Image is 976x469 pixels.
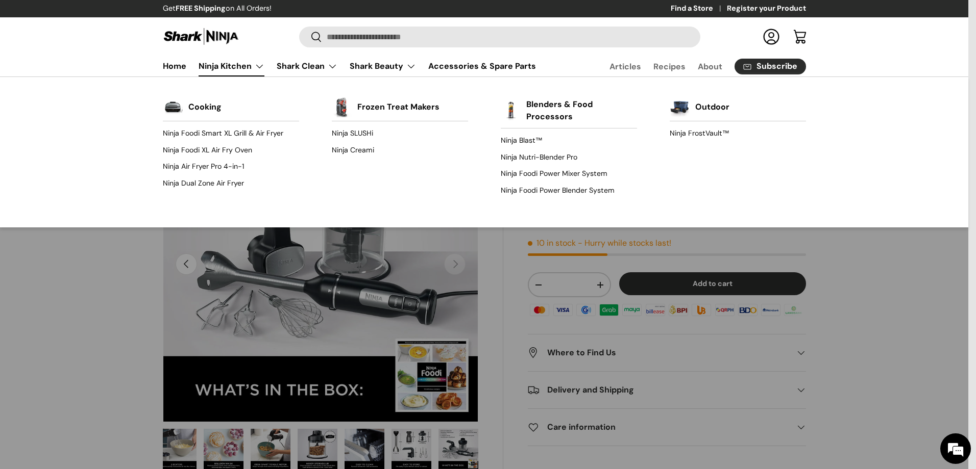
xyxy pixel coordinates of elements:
summary: Shark Clean [271,56,344,76]
textarea: Type your message and click 'Submit' [5,278,194,314]
a: About [698,57,722,76]
em: Submit [150,314,185,328]
img: Shark Ninja Philippines [163,27,239,46]
p: Get on All Orders! [163,3,272,14]
strong: FREE Shipping [176,4,226,13]
nav: Secondary [585,56,806,76]
summary: Shark Beauty [344,56,422,76]
a: Find a Store [671,3,727,14]
a: Register your Product [727,3,806,14]
a: Subscribe [735,59,806,74]
div: Leave a message [53,57,172,70]
span: Subscribe [757,62,797,70]
span: We are offline. Please leave us a message. [21,128,178,231]
a: Recipes [653,57,686,76]
summary: Ninja Kitchen [192,56,271,76]
a: Articles [609,57,641,76]
a: Accessories & Spare Parts [428,56,536,76]
a: Home [163,56,186,76]
nav: Primary [163,56,536,76]
div: Minimize live chat window [167,5,192,30]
